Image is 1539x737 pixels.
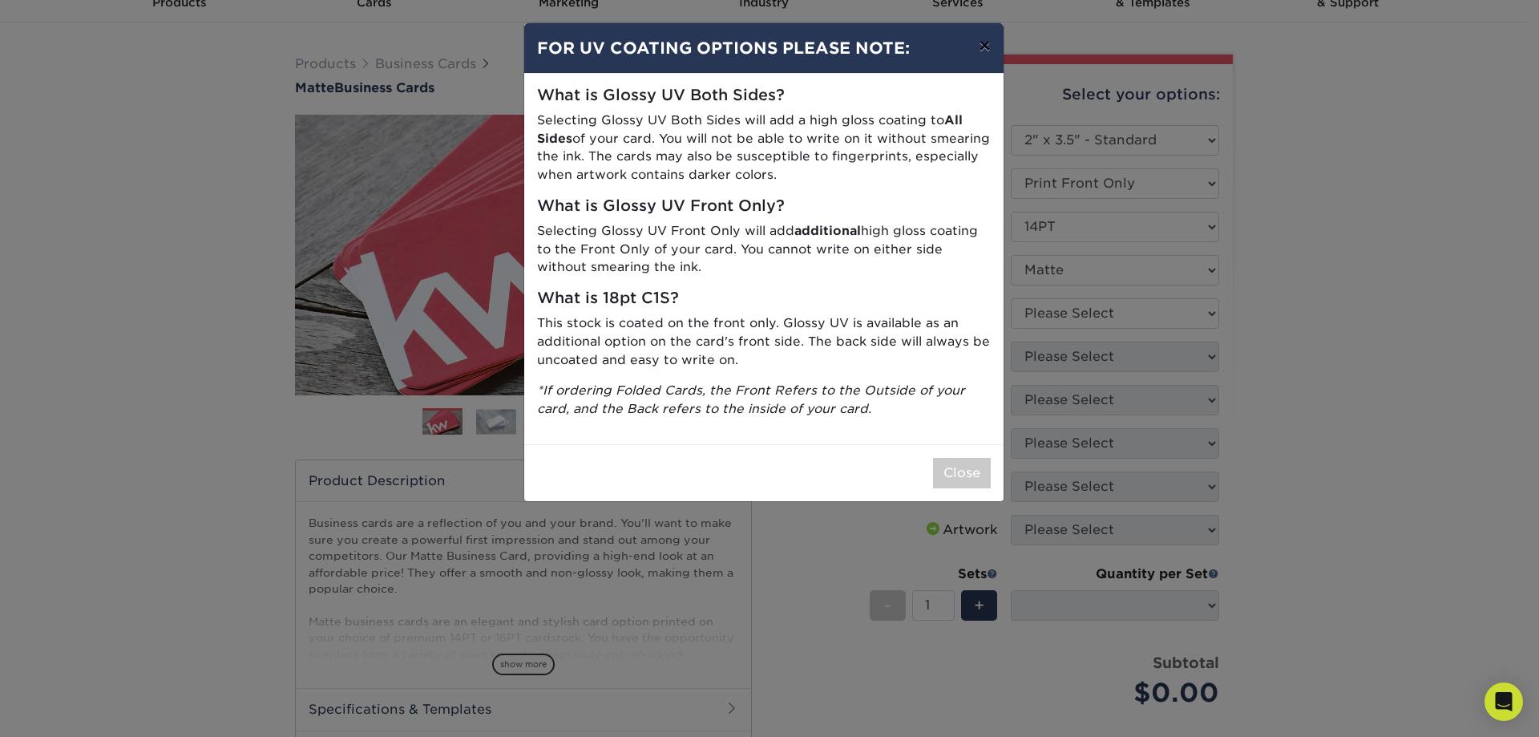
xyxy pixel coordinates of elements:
i: *If ordering Folded Cards, the Front Refers to the Outside of your card, and the Back refers to t... [537,383,965,416]
p: Selecting Glossy UV Front Only will add high gloss coating to the Front Only of your card. You ca... [537,222,991,277]
button: Close [933,458,991,488]
strong: additional [794,223,861,238]
p: This stock is coated on the front only. Glossy UV is available as an additional option on the car... [537,314,991,369]
p: Selecting Glossy UV Both Sides will add a high gloss coating to of your card. You will not be abl... [537,111,991,184]
h4: FOR UV COATING OPTIONS PLEASE NOTE: [537,36,991,60]
button: × [966,23,1003,68]
div: Open Intercom Messenger [1484,682,1523,721]
h5: What is Glossy UV Both Sides? [537,87,991,105]
strong: All Sides [537,112,963,146]
h5: What is Glossy UV Front Only? [537,197,991,216]
h5: What is 18pt C1S? [537,290,991,308]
